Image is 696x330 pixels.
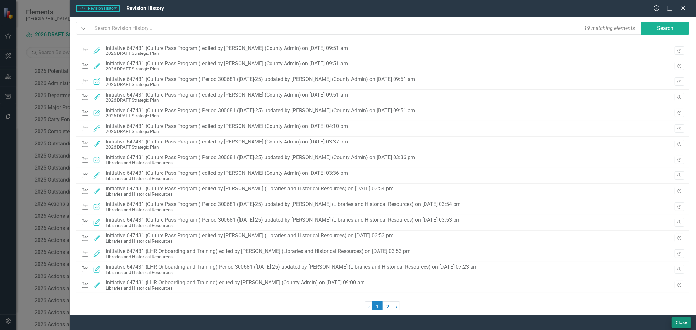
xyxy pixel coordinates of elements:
[106,67,348,71] div: 2026 DRAFT Strategic Plan
[106,233,394,239] div: Initiative 647431 (Culture Pass Program ) edited by [PERSON_NAME] (Libraries and Historical Resou...
[106,176,348,181] div: Libraries and Historical Resources
[76,5,119,12] span: Revision History
[672,317,691,328] button: Close
[106,129,348,134] div: 2026 DRAFT Strategic Plan
[106,61,348,67] div: Initiative 647431 (Culture Pass Program ) edited by [PERSON_NAME] (County Admin) on [DATE] 09:51 am
[106,113,415,118] div: 2026 DRAFT Strategic Plan
[106,217,461,223] div: Initiative 647431 (Culture Pass Program ) Period 300681 ([DATE]-25) updated by [PERSON_NAME] (Lib...
[106,223,461,228] div: Libraries and Historical Resources
[368,304,370,310] span: ‹
[126,5,164,11] span: Revision History
[106,280,365,286] div: Initiative 647431 (LHR Onboarding and Training) edited by [PERSON_NAME] (County Admin) on [DATE] ...
[383,301,393,312] a: 2
[106,108,415,113] div: Initiative 647431 (Culture Pass Program ) Period 300681 ([DATE]-25) updated by [PERSON_NAME] (Cou...
[396,304,397,310] span: ›
[106,264,478,270] div: Initiative 647431 (LHR Onboarding and Training) Period 300681 ([DATE]-25) updated by [PERSON_NAME...
[106,248,411,254] div: Initiative 647431 (LHR Onboarding and Training) edited by [PERSON_NAME] (Libraries and Historical...
[372,301,383,312] span: 1
[106,92,348,98] div: Initiative 647431 (Culture Pass Program ) edited by [PERSON_NAME] (County Admin) on [DATE] 09:51 am
[90,22,642,35] input: Search Revision History...
[106,145,348,150] div: 2026 DRAFT Strategic Plan
[106,170,348,176] div: Initiative 647431 (Culture Pass Program ) edited by [PERSON_NAME] (County Admin) on [DATE] 03:36 pm
[106,286,365,291] div: Libraries and Historical Resources
[106,98,348,103] div: 2026 DRAFT Strategic Plan
[106,270,478,275] div: Libraries and Historical Resources
[106,123,348,129] div: Initiative 647431 (Culture Pass Program ) edited by [PERSON_NAME] (County Admin) on [DATE] 04:10 pm
[106,155,415,160] div: Initiative 647431 (Culture Pass Program ) Period 300681 ([DATE]-25) updated by [PERSON_NAME] (Cou...
[106,160,415,165] div: Libraries and Historical Resources
[106,76,415,82] div: Initiative 647431 (Culture Pass Program ) Period 300681 ([DATE]-25) updated by [PERSON_NAME] (Cou...
[106,51,348,56] div: 2026 DRAFT Strategic Plan
[106,82,415,87] div: 2026 DRAFT Strategic Plan
[106,186,394,192] div: Initiative 647431 (Culture Pass Program ) edited by [PERSON_NAME] (Libraries and Historical Resou...
[106,207,461,212] div: Libraries and Historical Resources
[106,139,348,145] div: Initiative 647431 (Culture Pass Program ) edited by [PERSON_NAME] (County Admin) on [DATE] 03:37 pm
[106,254,411,259] div: Libraries and Historical Resources
[106,45,348,51] div: Initiative 647431 (Culture Pass Program ) edited by [PERSON_NAME] (County Admin) on [DATE] 09:51 am
[106,239,394,244] div: Libraries and Historical Resources
[106,202,461,207] div: Initiative 647431 (Culture Pass Program ) Period 300681 ([DATE]-25) updated by [PERSON_NAME] (Lib...
[106,192,394,197] div: Libraries and Historical Resources
[641,22,690,35] button: Search
[582,23,637,34] div: 19 matching elements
